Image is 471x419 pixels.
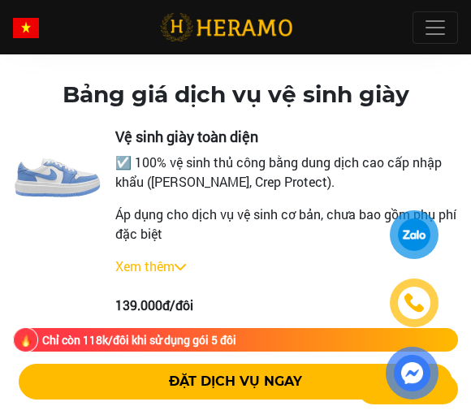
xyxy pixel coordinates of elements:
img: arrow_down.svg [175,264,186,270]
h2: Bảng giá dịch vụ vệ sinh giày [63,81,409,109]
div: 139.000đ/đôi [115,296,458,315]
div: Chỉ còn 118k/đôi khi sử dụng gói 5 đôi [42,331,236,348]
img: phone-icon [404,293,424,313]
img: vn-flag.png [13,18,39,38]
img: Vệ sinh giày toàn diện [13,128,102,218]
a: phone-icon [392,281,436,325]
img: logo [160,11,292,44]
img: fire.png [13,327,38,352]
p: Áp dụng cho dịch vụ vệ sinh cơ bản, chưa bao gồm phụ phí đặc biệt [115,205,458,244]
button: ĐẶT DỊCH VỤ NGAY [19,364,452,400]
p: ☑️ 100% vệ sinh thủ công bằng dung dịch cao cấp nhập khẩu ([PERSON_NAME], Crep Protect). [115,153,458,192]
h3: Vệ sinh giày toàn diện [115,128,458,146]
a: Xem thêm [115,257,175,274]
